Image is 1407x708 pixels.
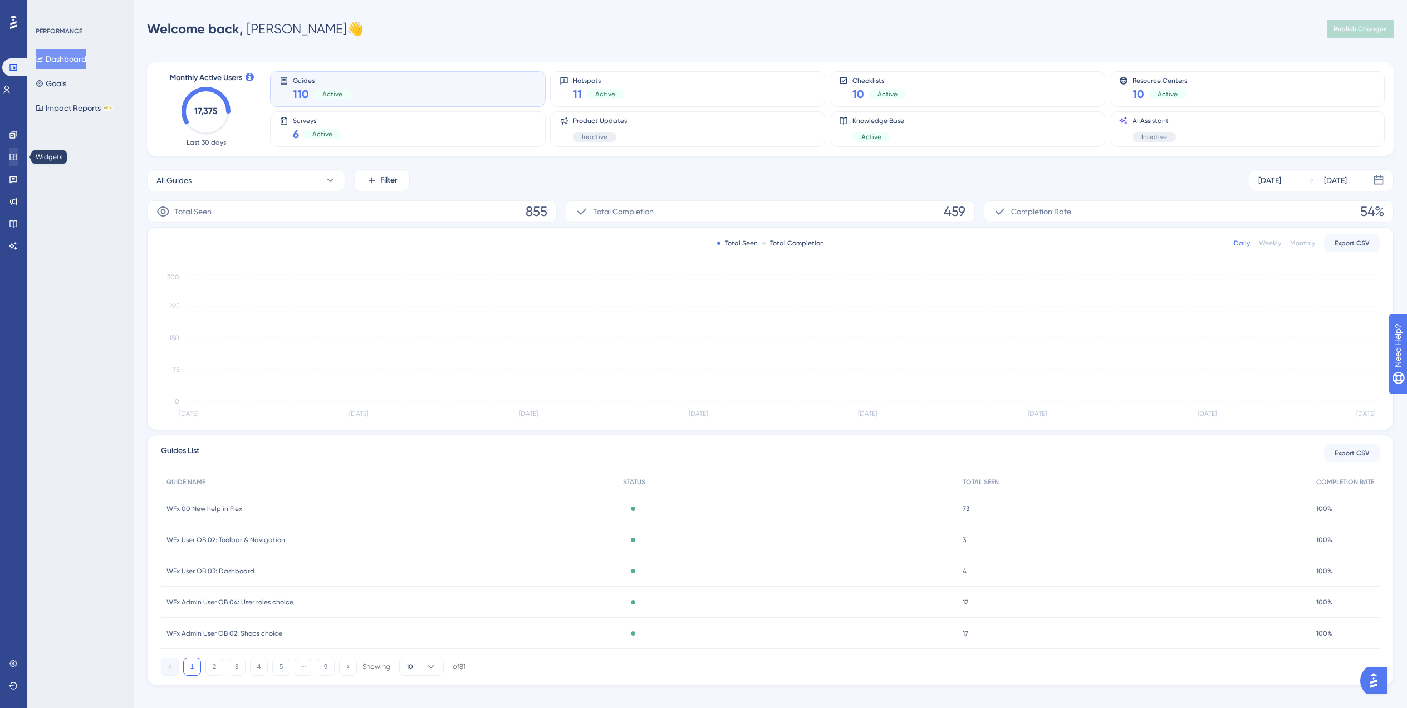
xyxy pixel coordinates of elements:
[877,90,898,99] span: Active
[295,658,312,676] button: ⋯
[173,366,179,373] tspan: 75
[161,444,199,462] span: Guides List
[963,598,968,607] span: 12
[317,658,335,676] button: 9
[312,130,332,139] span: Active
[166,478,205,486] span: GUIDE NAME
[852,86,864,102] span: 10
[519,410,538,417] tspan: [DATE]
[166,504,242,513] span: WFx 00 New help in Flex
[36,49,86,69] button: Dashboard
[717,239,758,248] div: Total Seen
[293,126,299,142] span: 6
[399,658,444,676] button: 10
[852,116,904,125] span: Knowledge Base
[1316,478,1374,486] span: COMPLETION RATE
[762,239,824,248] div: Total Completion
[380,174,398,187] span: Filter
[250,658,268,676] button: 4
[1316,535,1332,544] span: 100%
[1133,116,1176,125] span: AI Assistant
[963,535,966,544] span: 3
[593,205,654,218] span: Total Completion
[175,397,179,405] tspan: 0
[623,478,645,486] span: STATUS
[166,629,282,638] span: WFx Admin User OB 02: Shops choice
[852,76,906,84] span: Checklists
[1158,90,1178,99] span: Active
[205,658,223,676] button: 2
[167,273,179,281] tspan: 300
[453,662,465,672] div: of 81
[187,138,226,147] span: Last 30 days
[595,90,615,99] span: Active
[1011,205,1071,218] span: Completion Rate
[1356,410,1375,417] tspan: [DATE]
[156,174,192,187] span: All Guides
[293,86,309,102] span: 110
[174,205,212,218] span: Total Seen
[194,106,218,116] text: 17,375
[573,76,624,84] span: Hotspots
[26,3,70,16] span: Need Help?
[406,662,413,671] span: 10
[147,20,364,38] div: [PERSON_NAME] 👋
[861,132,881,141] span: Active
[1258,174,1281,187] div: [DATE]
[1324,174,1347,187] div: [DATE]
[322,90,342,99] span: Active
[166,567,254,576] span: WFx User OB 03: Dashboard
[1334,24,1387,33] span: Publish Changes
[36,73,66,94] button: Goals
[1141,132,1167,141] span: Inactive
[170,71,242,85] span: Monthly Active Users
[1335,449,1370,458] span: Export CSV
[1234,239,1250,248] div: Daily
[1335,239,1370,248] span: Export CSV
[1133,86,1144,102] span: 10
[36,98,113,118] button: Impact ReportsBETA
[147,169,345,191] button: All Guides
[1324,444,1380,462] button: Export CSV
[1133,76,1187,84] span: Resource Centers
[1028,410,1047,417] tspan: [DATE]
[858,410,877,417] tspan: [DATE]
[362,662,390,672] div: Showing
[166,535,285,544] span: WFx User OB 02: Toolbar & Navigation
[944,203,965,220] span: 459
[147,21,243,37] span: Welcome back,
[963,478,999,486] span: TOTAL SEEN
[573,86,582,102] span: 11
[103,105,113,111] div: BETA
[1360,203,1384,220] span: 54%
[1316,598,1332,607] span: 100%
[1324,234,1380,252] button: Export CSV
[1316,629,1332,638] span: 100%
[1198,410,1217,417] tspan: [DATE]
[228,658,246,676] button: 3
[293,76,351,84] span: Guides
[1360,664,1394,697] iframe: UserGuiding AI Assistant Launcher
[963,629,968,638] span: 17
[169,302,179,310] tspan: 225
[1316,504,1332,513] span: 100%
[1290,239,1315,248] div: Monthly
[179,410,198,417] tspan: [DATE]
[166,598,293,607] span: WFx Admin User OB 04: User roles choice
[349,410,368,417] tspan: [DATE]
[36,27,82,36] div: PERFORMANCE
[1327,20,1394,38] button: Publish Changes
[582,132,607,141] span: Inactive
[169,334,179,342] tspan: 150
[354,169,410,191] button: Filter
[963,504,969,513] span: 73
[293,116,341,124] span: Surveys
[963,567,967,576] span: 4
[183,658,201,676] button: 1
[526,203,547,220] span: 855
[1316,567,1332,576] span: 100%
[272,658,290,676] button: 5
[689,410,708,417] tspan: [DATE]
[1259,239,1281,248] div: Weekly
